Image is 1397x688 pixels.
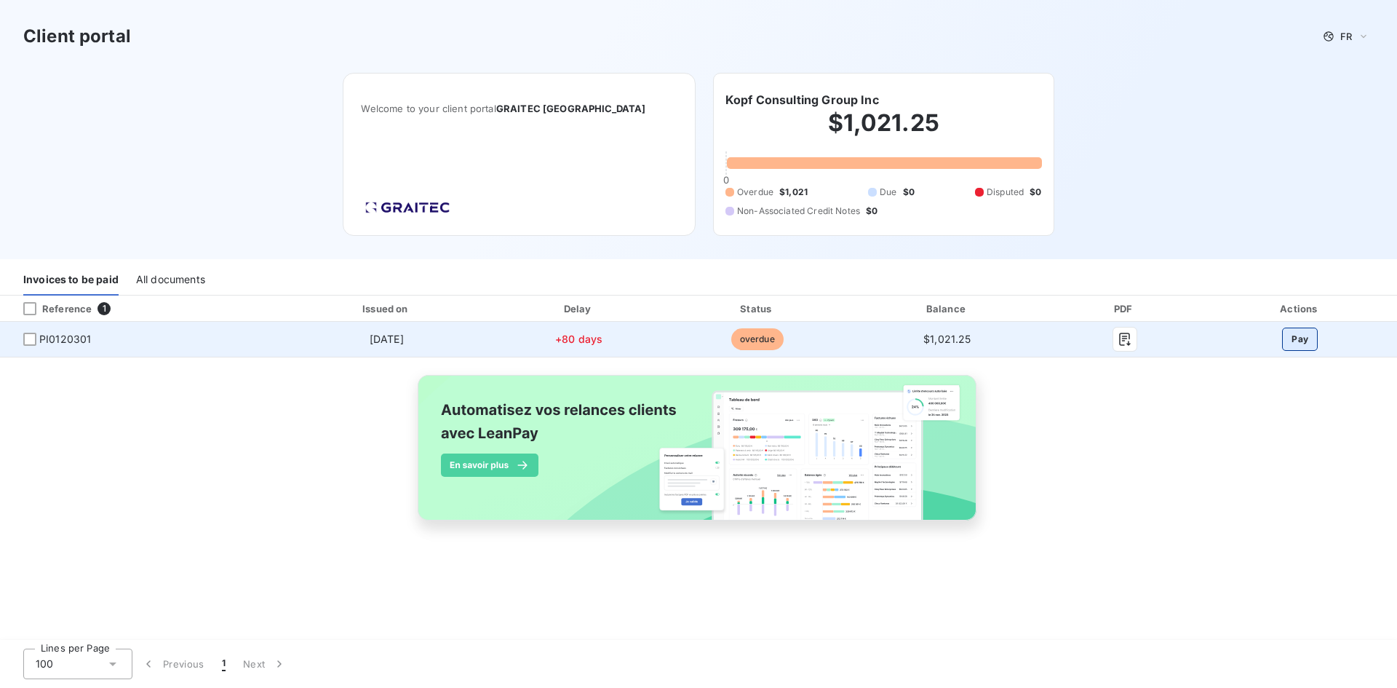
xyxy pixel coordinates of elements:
img: Company logo [361,197,454,218]
button: Next [234,649,295,679]
h3: Client portal [23,23,131,50]
span: $1,021 [779,186,808,199]
img: banner [405,366,992,545]
span: Disputed [987,186,1024,199]
span: 0 [723,174,729,186]
span: GRAITEC [GEOGRAPHIC_DATA] [496,103,646,114]
span: $1,021.25 [923,333,971,345]
div: Issued on [284,301,489,316]
span: PI0120301 [39,332,91,347]
span: 1 [97,302,111,315]
div: Actions [1206,301,1394,316]
span: [DATE] [370,333,404,345]
button: Pay [1282,328,1318,351]
span: Due [880,186,896,199]
button: Previous [132,649,213,679]
div: All documents [136,265,205,296]
span: Non-Associated Credit Notes [737,205,860,218]
div: PDF [1049,301,1201,316]
div: Delay [495,301,664,316]
span: Overdue [737,186,773,199]
span: +80 days [555,333,602,345]
span: 100 [36,657,53,671]
h2: $1,021.25 [725,108,1042,152]
button: 1 [213,649,234,679]
span: overdue [731,328,784,350]
div: Status [669,301,845,316]
div: Reference [12,302,92,315]
span: $0 [903,186,915,199]
div: Invoices to be paid [23,265,119,296]
span: FR [1340,31,1352,42]
span: $0 [866,205,877,218]
h6: Kopf Consulting Group Inc [725,91,879,108]
span: 1 [222,657,226,671]
span: Welcome to your client portal [361,103,677,114]
div: Balance [851,301,1043,316]
span: $0 [1030,186,1041,199]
